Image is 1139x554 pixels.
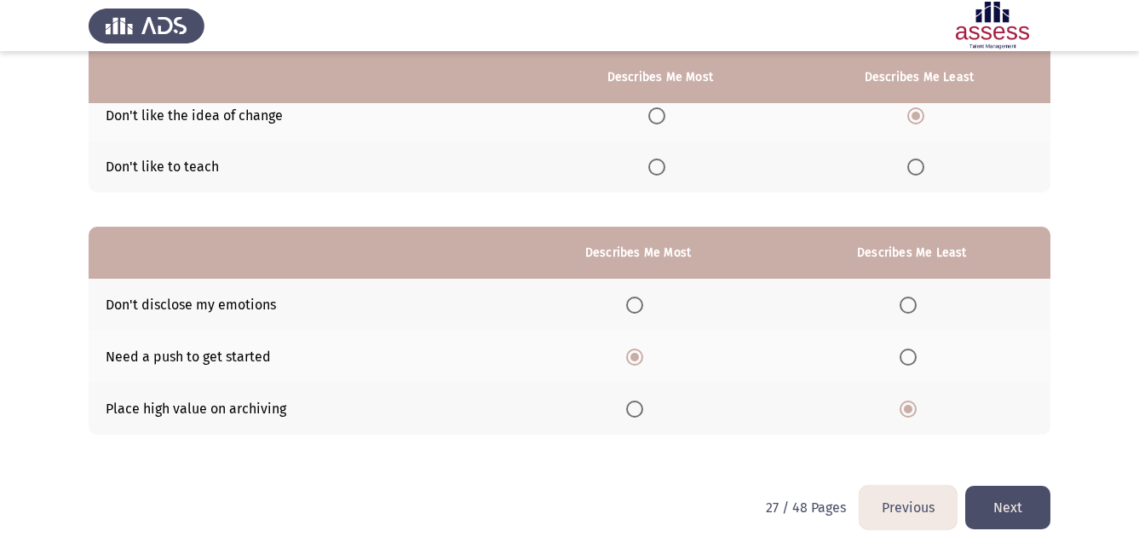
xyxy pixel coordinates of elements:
[626,296,650,312] mat-radio-group: Select an option
[648,159,672,175] mat-radio-group: Select an option
[907,159,931,175] mat-radio-group: Select an option
[774,227,1050,279] th: Describes Me Least
[935,2,1050,49] img: Assessment logo of Development Assessment R1 (EN/AR)
[900,296,923,312] mat-radio-group: Select an option
[89,2,204,49] img: Assess Talent Management logo
[89,89,532,141] td: Don't like the idea of change
[907,107,931,123] mat-radio-group: Select an option
[89,383,503,435] td: Place high value on archiving
[965,486,1050,529] button: load next page
[900,348,923,364] mat-radio-group: Select an option
[648,107,672,123] mat-radio-group: Select an option
[532,51,788,103] th: Describes Me Most
[89,331,503,383] td: Need a push to get started
[503,227,773,279] th: Describes Me Most
[89,141,532,193] td: Don't like to teach
[89,279,503,331] td: Don't disclose my emotions
[860,486,957,529] button: load previous page
[788,51,1050,103] th: Describes Me Least
[626,348,650,364] mat-radio-group: Select an option
[900,400,923,416] mat-radio-group: Select an option
[626,400,650,416] mat-radio-group: Select an option
[766,499,846,516] p: 27 / 48 Pages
